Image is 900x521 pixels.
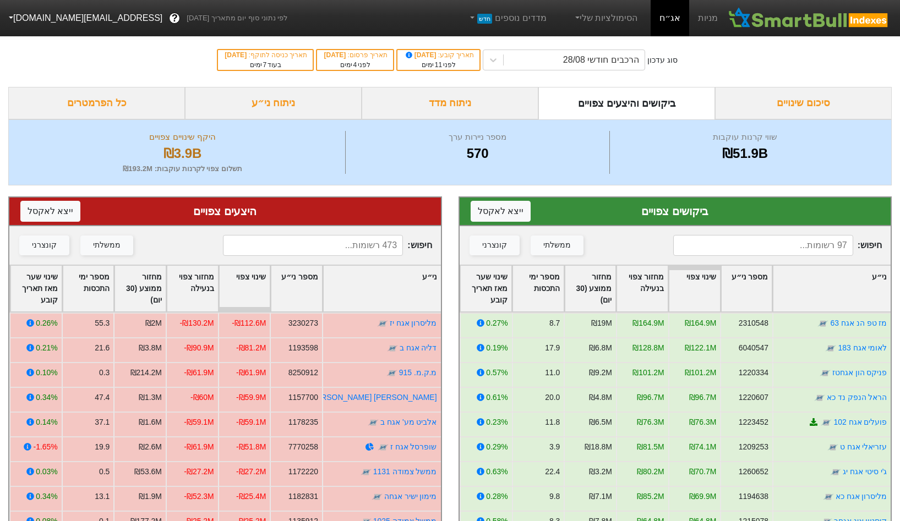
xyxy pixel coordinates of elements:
div: 47.4 [95,392,110,403]
div: -₪51.8M [236,441,266,453]
div: 0.34% [36,392,57,403]
div: 1220607 [738,392,768,403]
span: [DATE] [225,51,248,59]
div: היצעים צפויים [20,203,430,220]
span: [DATE] [404,51,438,59]
div: 1182831 [288,491,318,502]
a: אלביט מע' אגח ב [380,418,437,426]
div: 0.03% [36,466,57,478]
div: ₪19M [591,317,612,329]
div: -₪112.6M [232,317,266,329]
div: 11.8 [545,416,560,428]
div: 3230273 [288,317,318,329]
div: -₪61.9M [184,441,214,453]
div: ₪122.1M [684,342,716,354]
a: הראל הנפק נד כא [826,393,887,402]
input: 97 רשומות... [673,235,853,256]
div: -₪90.9M [184,342,214,354]
div: מספר ניירות ערך [348,131,607,144]
div: -₪81.2M [236,342,266,354]
img: tase link [372,491,383,502]
div: Toggle SortBy [114,266,166,311]
div: 0.3 [99,367,110,379]
div: Toggle SortBy [669,266,720,311]
a: מדדים נוספיםחדש [463,7,551,29]
div: לפני ימים [403,60,474,70]
div: 3.9 [549,441,559,453]
div: כל הפרמטרים [8,87,185,119]
button: קונצרני [470,235,520,255]
img: tase link [830,467,841,478]
div: 1223452 [738,416,768,428]
button: ממשלתי [531,235,583,255]
a: מ.ק.מ. 915 [399,368,437,377]
div: -₪61.9M [184,367,214,379]
div: תאריך כניסה לתוקף : [223,50,307,60]
div: 1209253 [738,441,768,453]
div: ₪1.9M [139,491,162,502]
div: 0.23% [486,416,508,428]
div: בעוד ימים [223,60,307,70]
button: ייצא לאקסל [471,201,531,222]
div: 0.14% [36,416,57,428]
button: קונצרני [19,235,69,255]
input: 473 רשומות... [223,235,403,256]
a: מליסרון אגח יז [390,319,437,327]
div: 570 [348,144,607,163]
div: 0.5 [99,466,110,478]
div: 0.21% [36,342,57,354]
img: tase link [822,491,833,502]
div: 55.3 [95,317,110,329]
button: ממשלתי [80,235,133,255]
div: לפני ימים [323,60,388,70]
div: תשלום צפוי לקרנות עוקבות : ₪193.2M [23,163,342,174]
div: ₪214.2M [130,367,162,379]
a: ממשל צמודה 1131 [373,467,437,476]
div: שווי קרנות עוקבות [613,131,877,144]
div: -₪130.2M [180,317,214,329]
a: ג'י סיטי אגח יג [843,467,887,476]
div: -₪27.2M [184,466,214,478]
img: SmartBull [727,7,891,29]
a: מימון ישיר אגחה [384,492,437,501]
img: tase link [827,442,838,453]
img: tase link [821,417,832,428]
div: ₪101.2M [632,367,664,379]
div: Toggle SortBy [219,266,270,311]
div: 9.8 [549,491,559,502]
div: ₪4.8M [589,392,612,403]
div: Toggle SortBy [167,266,218,311]
div: הרכבים חודשי 28/08 [563,53,639,67]
img: tase link [817,318,828,329]
a: לאומי אגח 183 [838,343,887,352]
img: tase link [825,343,836,354]
div: Toggle SortBy [773,266,891,311]
div: ניתוח מדד [362,87,538,119]
div: סוג עדכון [647,54,678,66]
button: ייצא לאקסל [20,201,80,222]
div: ₪3.2M [589,466,612,478]
img: tase link [386,368,397,379]
div: ₪6.5M [589,416,612,428]
div: קונצרני [482,239,507,251]
div: ₪81.5M [636,441,664,453]
div: ₪9.2M [589,367,612,379]
div: 1178235 [288,416,318,428]
div: 8.7 [549,317,559,329]
div: תאריך פרסום : [323,50,388,60]
div: ₪85.2M [636,491,664,502]
div: ₪69.9M [689,491,716,502]
div: -₪52.3M [184,491,214,502]
a: הסימולציות שלי [569,7,642,29]
div: Toggle SortBy [617,266,668,311]
div: 0.57% [486,367,508,379]
div: 11.0 [545,367,560,379]
div: 1194638 [738,491,768,502]
div: ניתוח ני״ע [185,87,362,119]
div: ₪164.9M [632,317,664,329]
a: פועלים אגח 102 [833,418,887,426]
div: ₪51.9B [613,144,877,163]
div: ביקושים צפויים [471,203,880,220]
div: Toggle SortBy [565,266,616,311]
div: Toggle SortBy [460,266,511,311]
